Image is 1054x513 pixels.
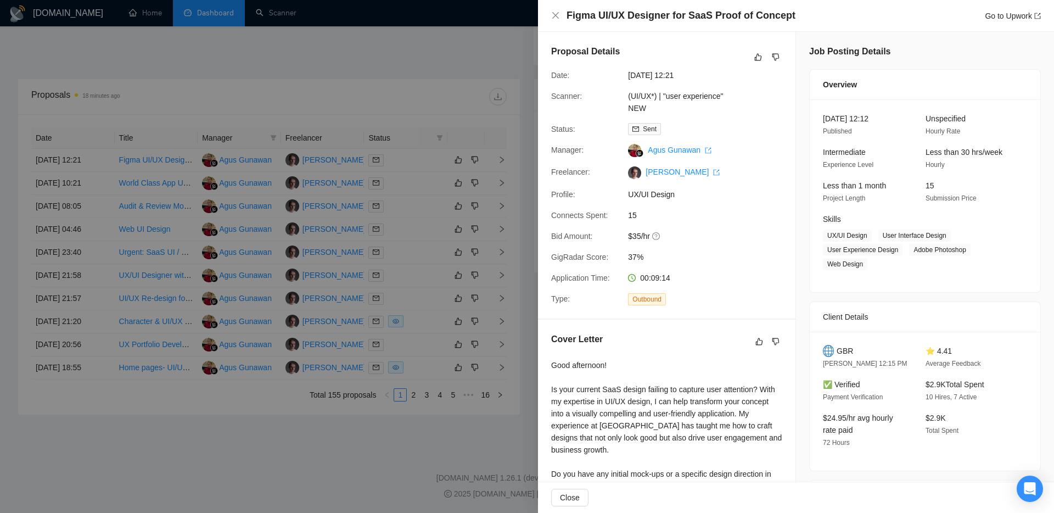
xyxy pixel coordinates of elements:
[809,45,890,58] h5: Job Posting Details
[823,439,850,447] span: 72 Hours
[753,335,766,348] button: like
[823,127,852,135] span: Published
[926,127,960,135] span: Hourly Rate
[551,45,620,58] h5: Proposal Details
[551,168,590,176] span: Freelancer:
[628,274,636,282] span: clock-circle
[909,244,970,256] span: Adobe Photoshop
[1017,476,1043,502] div: Open Intercom Messenger
[551,190,575,199] span: Profile:
[628,188,793,200] span: UX/UI Design
[628,230,793,242] span: $35/hr
[754,53,762,62] span: like
[823,194,865,202] span: Project Length
[823,302,1027,332] div: Client Details
[823,345,834,357] img: 🌐
[772,337,780,346] span: dislike
[648,146,711,154] a: Agus Gunawan export
[628,251,793,263] span: 37%
[823,360,907,367] span: [PERSON_NAME] 12:15 PM
[551,294,570,303] span: Type:
[769,51,782,64] button: dislike
[769,335,782,348] button: dislike
[878,230,951,242] span: User Interface Design
[551,92,582,101] span: Scanner:
[823,258,867,270] span: Web Design
[926,114,966,123] span: Unspecified
[1034,13,1041,19] span: export
[823,181,886,190] span: Less than 1 month
[560,492,580,504] span: Close
[636,149,643,157] img: gigradar-bm.png
[713,169,720,176] span: export
[628,209,793,221] span: 15
[551,146,584,154] span: Manager:
[823,215,841,224] span: Skills
[926,161,945,169] span: Hourly
[628,166,641,180] img: c1C7RLOuIqWGUqC5q0T5g_uXYEr0nxaCA-yUGdWtBsKA4uU0FIzoRkz0CeEuyj6lff
[837,345,853,357] span: GBR
[926,380,984,389] span: $2.9K Total Spent
[823,481,1027,510] div: Job Description
[643,125,657,133] span: Sent
[640,274,670,282] span: 00:09:14
[926,347,952,355] span: ⭐ 4.41
[551,274,610,282] span: Application Time:
[823,114,868,123] span: [DATE] 12:12
[823,148,866,157] span: Intermediate
[652,232,661,241] span: question-circle
[755,337,763,346] span: like
[772,53,780,62] span: dislike
[551,11,560,20] span: close
[551,253,608,261] span: GigRadar Score:
[823,230,872,242] span: UX/UI Design
[985,12,1041,20] a: Go to Upworkexport
[823,414,893,434] span: $24.95/hr avg hourly rate paid
[551,125,575,133] span: Status:
[551,232,593,241] span: Bid Amount:
[926,148,1002,157] span: Less than 30 hrs/week
[926,427,958,434] span: Total Spent
[551,11,560,20] button: Close
[551,333,603,346] h5: Cover Letter
[646,168,720,176] a: [PERSON_NAME] export
[705,147,711,154] span: export
[632,126,639,132] span: mail
[926,360,981,367] span: Average Feedback
[567,9,795,23] h4: Figma UI/UX Designer for SaaS Proof of Concept
[628,293,666,305] span: Outbound
[551,489,588,506] button: Close
[823,393,883,401] span: Payment Verification
[823,161,873,169] span: Experience Level
[752,51,765,64] button: like
[551,71,569,80] span: Date:
[551,211,608,220] span: Connects Spent:
[926,393,977,401] span: 10 Hires, 7 Active
[926,181,934,190] span: 15
[823,380,860,389] span: ✅ Verified
[823,244,902,256] span: User Experience Design
[628,69,793,81] span: [DATE] 12:21
[926,194,977,202] span: Submission Price
[926,414,946,422] span: $2.9K
[628,92,723,113] a: (UI/UX*) | "user experience" NEW
[823,79,857,91] span: Overview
